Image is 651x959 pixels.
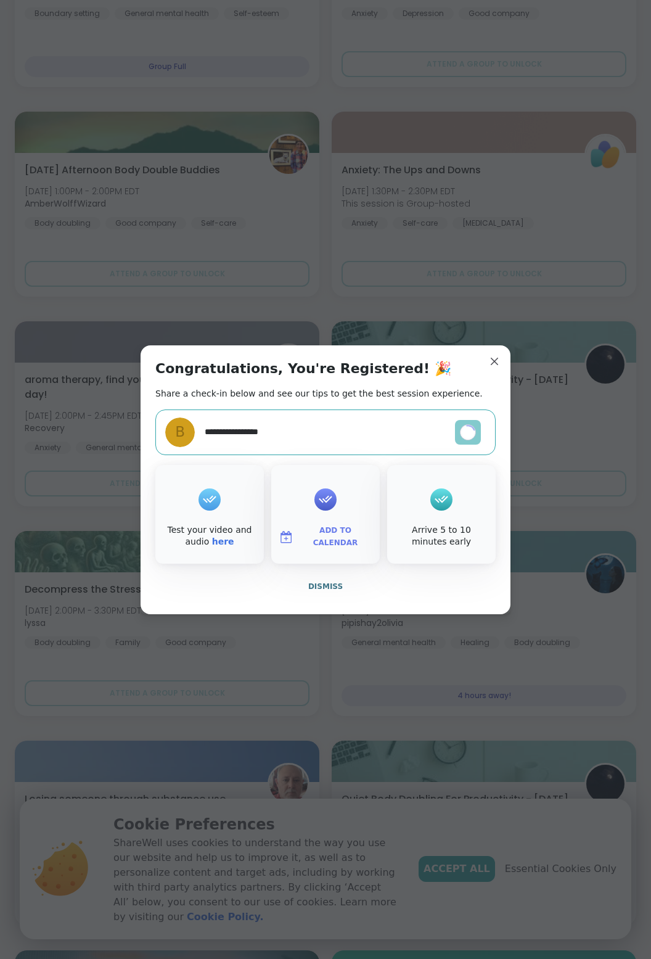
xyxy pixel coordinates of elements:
[158,524,261,548] div: Test your video and audio
[390,524,493,548] div: Arrive 5 to 10 minutes early
[274,524,377,550] button: Add to Calendar
[212,537,234,546] a: here
[155,387,483,400] h2: Share a check-in below and see our tips to get the best session experience.
[308,582,343,591] span: Dismiss
[155,574,496,599] button: Dismiss
[279,530,293,545] img: ShareWell Logomark
[175,421,185,443] span: b
[155,360,451,377] h1: Congratulations, You're Registered! 🎉
[298,525,372,549] span: Add to Calendar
